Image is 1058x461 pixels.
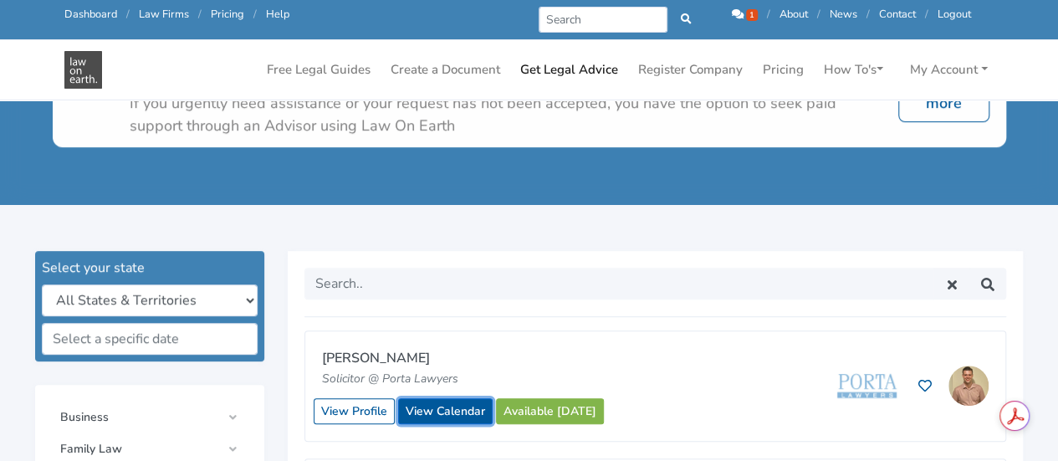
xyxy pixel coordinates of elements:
a: Pricing [756,54,810,86]
img: Get Legal Advice in [64,51,102,89]
a: Contact [879,7,916,22]
a: Create a Document [384,54,507,86]
span: / [198,7,202,22]
a: Free Legal Guides [260,54,377,86]
span: / [866,7,870,22]
a: Logout [938,7,971,22]
a: Law Firms [139,7,189,22]
a: My Account [903,54,994,86]
a: How To's [817,54,890,86]
a: Business [52,402,248,433]
img: Porta Lawyers [832,365,902,407]
a: 1 [732,7,760,22]
img: Bailey Eustace [948,366,989,406]
a: Available [DATE] [496,398,604,424]
span: Business [60,411,221,424]
span: Family Law [60,443,221,456]
div: If you urgently need assistance or your request has not been accepted, you have the option to see... [130,92,878,137]
a: News [830,7,857,22]
input: Search [539,7,668,33]
a: Help [266,7,289,22]
a: Get Legal Advice [514,54,625,86]
span: / [817,7,820,22]
div: Select your state [42,258,258,278]
input: Search.. [304,268,934,300]
a: View Calendar [398,398,493,424]
input: Select a specific date [42,323,258,355]
span: / [925,7,928,22]
a: Dashboard [64,7,117,22]
a: Pricing [211,7,244,22]
span: / [253,7,257,22]
a: View Profile [314,398,395,424]
a: About [779,7,808,22]
span: / [126,7,130,22]
span: 1 [746,9,758,21]
a: Register Company [631,54,749,86]
span: / [767,7,770,22]
p: [PERSON_NAME] [322,348,592,370]
p: Solicitor @ Porta Lawyers [322,370,592,388]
